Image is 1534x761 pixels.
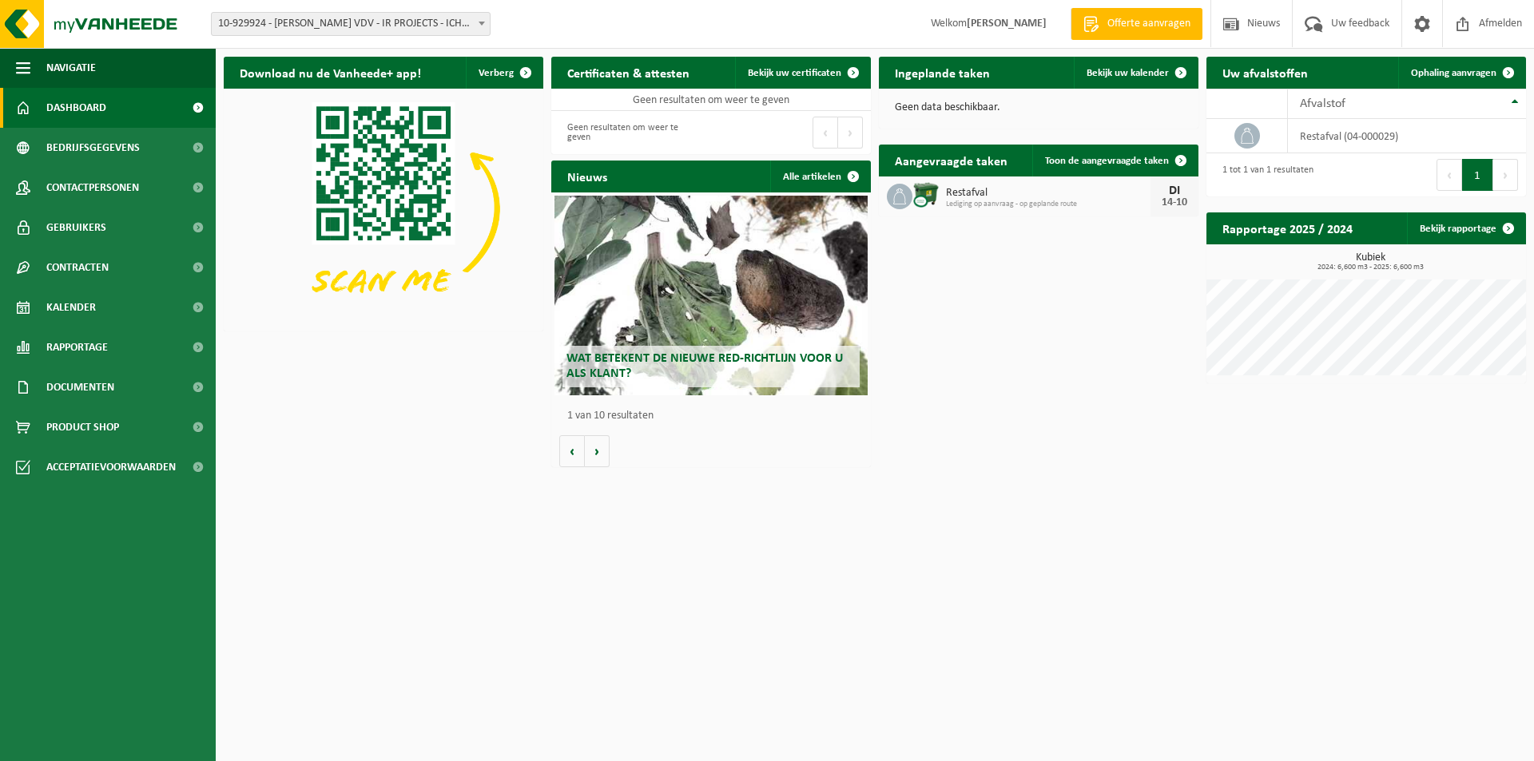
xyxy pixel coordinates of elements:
[46,128,140,168] span: Bedrijfsgegevens
[1288,119,1526,153] td: restafval (04-000029)
[46,88,106,128] span: Dashboard
[551,89,871,111] td: Geen resultaten om weer te geven
[1462,159,1493,191] button: 1
[946,187,1150,200] span: Restafval
[212,13,490,35] span: 10-929924 - ELIAS VDV - IR PROJECTS - ICHTEGEM
[946,200,1150,209] span: Lediging op aanvraag - op geplande route
[551,57,705,88] h2: Certificaten & attesten
[559,435,585,467] button: Vorige
[1214,264,1526,272] span: 2024: 6,600 m3 - 2025: 6,600 m3
[1158,184,1190,197] div: DI
[1300,97,1345,110] span: Afvalstof
[1437,159,1462,191] button: Previous
[879,145,1023,176] h2: Aangevraagde taken
[1158,197,1190,208] div: 14-10
[46,327,108,367] span: Rapportage
[1214,252,1526,272] h3: Kubiek
[466,57,542,89] button: Verberg
[1206,57,1324,88] h2: Uw afvalstoffen
[554,196,868,395] a: Wat betekent de nieuwe RED-richtlijn voor u als klant?
[46,367,114,407] span: Documenten
[224,89,543,328] img: Download de VHEPlus App
[1206,212,1369,244] h2: Rapportage 2025 / 2024
[559,115,703,150] div: Geen resultaten om weer te geven
[566,352,843,380] span: Wat betekent de nieuwe RED-richtlijn voor u als klant?
[46,48,96,88] span: Navigatie
[1103,16,1194,32] span: Offerte aanvragen
[1045,156,1169,166] span: Toon de aangevraagde taken
[46,447,176,487] span: Acceptatievoorwaarden
[1411,68,1496,78] span: Ophaling aanvragen
[838,117,863,149] button: Next
[967,18,1047,30] strong: [PERSON_NAME]
[211,12,491,36] span: 10-929924 - ELIAS VDV - IR PROJECTS - ICHTEGEM
[46,168,139,208] span: Contactpersonen
[8,726,267,761] iframe: chat widget
[1032,145,1197,176] a: Toon de aangevraagde taken
[912,181,940,208] img: WB-1100-CU
[551,161,623,192] h2: Nieuws
[1214,157,1313,192] div: 1 tot 1 van 1 resultaten
[895,102,1182,113] p: Geen data beschikbaar.
[585,435,610,467] button: Volgende
[1087,68,1169,78] span: Bekijk uw kalender
[735,57,869,89] a: Bekijk uw certificaten
[224,57,437,88] h2: Download nu de Vanheede+ app!
[46,208,106,248] span: Gebruikers
[1407,212,1524,244] a: Bekijk rapportage
[879,57,1006,88] h2: Ingeplande taken
[1074,57,1197,89] a: Bekijk uw kalender
[770,161,869,192] a: Alle artikelen
[1398,57,1524,89] a: Ophaling aanvragen
[567,410,863,422] p: 1 van 10 resultaten
[1493,159,1518,191] button: Next
[813,117,838,149] button: Previous
[479,68,514,78] span: Verberg
[748,68,841,78] span: Bekijk uw certificaten
[1071,8,1202,40] a: Offerte aanvragen
[46,407,119,447] span: Product Shop
[46,287,96,327] span: Kalender
[46,248,109,287] span: Contracten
